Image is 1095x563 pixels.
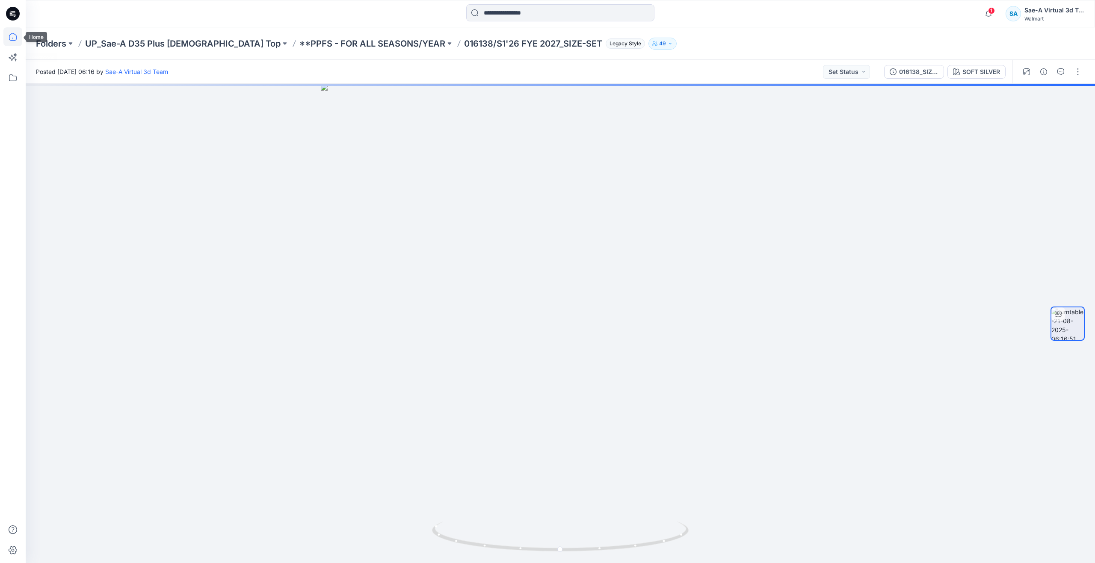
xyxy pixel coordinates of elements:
[659,39,666,48] p: 49
[1037,65,1051,79] button: Details
[606,38,645,49] span: Legacy Style
[1024,5,1084,15] div: Sae-A Virtual 3d Team
[962,67,1000,77] div: SOFT SILVER
[988,7,995,14] span: 1
[1051,307,1084,340] img: turntable-21-08-2025-06:16:51
[85,38,281,50] a: UP_Sae-A D35 Plus [DEMOGRAPHIC_DATA] Top
[947,65,1006,79] button: SOFT SILVER
[602,38,645,50] button: Legacy Style
[105,68,168,75] a: Sae-A Virtual 3d Team
[1024,15,1084,22] div: Walmart
[36,38,66,50] a: Folders
[299,38,445,50] a: **PPFS - FOR ALL SEASONS/YEAR
[464,38,602,50] p: 016138/S1'26 FYE 2027_SIZE-SET
[884,65,944,79] button: 016138_SIZE-SET_TS PUFF SLV FLEECE SAEA 081925
[899,67,938,77] div: 016138_SIZE-SET_TS PUFF SLV FLEECE SAEA 081925
[1006,6,1021,21] div: SA
[36,67,168,76] span: Posted [DATE] 06:16 by
[648,38,677,50] button: 49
